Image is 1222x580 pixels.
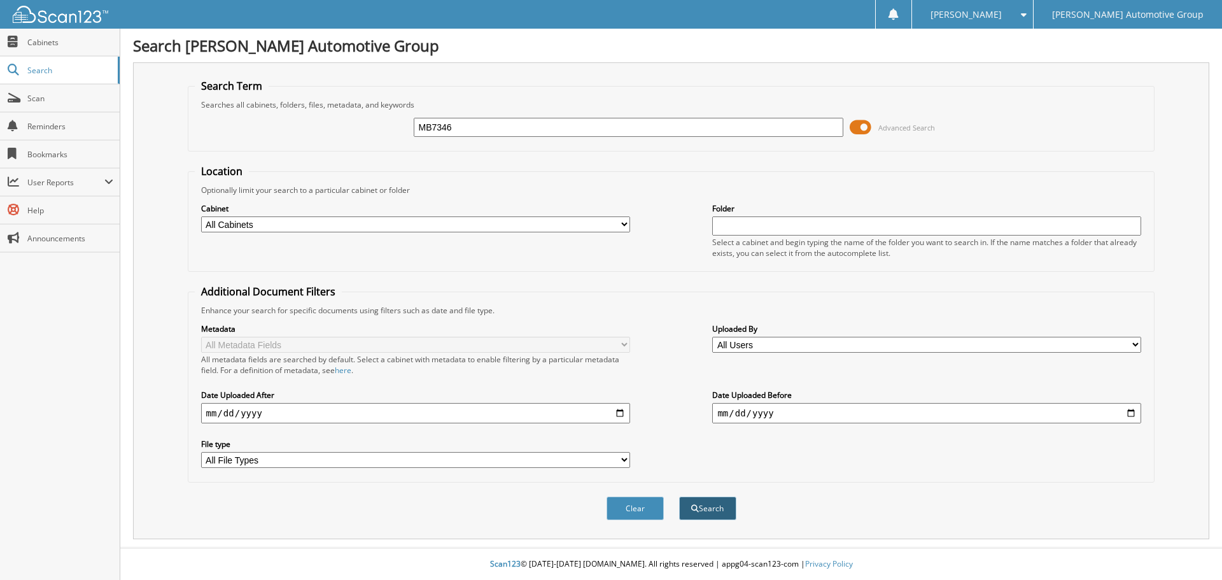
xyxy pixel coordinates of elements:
[1052,11,1204,18] span: [PERSON_NAME] Automotive Group
[201,403,630,423] input: start
[27,177,104,188] span: User Reports
[195,285,342,299] legend: Additional Document Filters
[490,558,521,569] span: Scan123
[712,390,1141,400] label: Date Uploaded Before
[27,233,113,244] span: Announcements
[195,99,1148,110] div: Searches all cabinets, folders, files, metadata, and keywords
[27,205,113,216] span: Help
[878,123,935,132] span: Advanced Search
[27,93,113,104] span: Scan
[201,203,630,214] label: Cabinet
[120,549,1222,580] div: © [DATE]-[DATE] [DOMAIN_NAME]. All rights reserved | appg04-scan123-com |
[201,390,630,400] label: Date Uploaded After
[607,497,664,520] button: Clear
[201,439,630,449] label: File type
[195,305,1148,316] div: Enhance your search for specific documents using filters such as date and file type.
[679,497,736,520] button: Search
[931,11,1002,18] span: [PERSON_NAME]
[195,185,1148,195] div: Optionally limit your search to a particular cabinet or folder
[27,121,113,132] span: Reminders
[27,37,113,48] span: Cabinets
[712,237,1141,258] div: Select a cabinet and begin typing the name of the folder you want to search in. If the name match...
[27,65,111,76] span: Search
[712,203,1141,214] label: Folder
[27,149,113,160] span: Bookmarks
[805,558,853,569] a: Privacy Policy
[712,403,1141,423] input: end
[201,354,630,376] div: All metadata fields are searched by default. Select a cabinet with metadata to enable filtering b...
[1158,519,1222,580] iframe: Chat Widget
[195,79,269,93] legend: Search Term
[133,35,1209,56] h1: Search [PERSON_NAME] Automotive Group
[335,365,351,376] a: here
[201,323,630,334] label: Metadata
[712,323,1141,334] label: Uploaded By
[13,6,108,23] img: scan123-logo-white.svg
[195,164,249,178] legend: Location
